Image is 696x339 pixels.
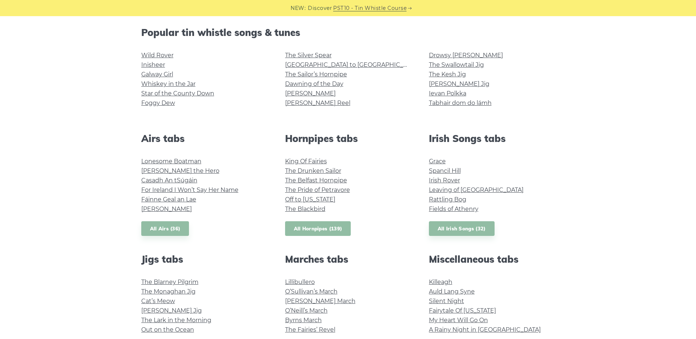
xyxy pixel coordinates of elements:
a: Lonesome Boatman [141,158,201,165]
a: The Blarney Pilgrim [141,278,198,285]
a: Spancil Hill [429,167,461,174]
a: Ievan Polkka [429,90,466,97]
a: Out on the Ocean [141,326,194,333]
a: The Drunken Sailor [285,167,341,174]
a: The Pride of Petravore [285,186,350,193]
a: Tabhair dom do lámh [429,99,492,106]
a: King Of Fairies [285,158,327,165]
a: Wild Rover [141,52,174,59]
a: [PERSON_NAME] [285,90,336,97]
a: The Swallowtail Jig [429,61,484,68]
a: Dawning of the Day [285,80,343,87]
a: [PERSON_NAME] Jig [141,307,202,314]
a: [PERSON_NAME] Reel [285,99,350,106]
a: PST10 - Tin Whistle Course [333,4,407,12]
h2: Airs tabs [141,133,267,144]
span: NEW: [291,4,306,12]
a: Drowsy [PERSON_NAME] [429,52,503,59]
h2: Jigs tabs [141,254,267,265]
a: All Hornpipes (139) [285,221,351,236]
a: Fairytale Of [US_STATE] [429,307,496,314]
a: My Heart Will Go On [429,317,488,324]
a: Silent Night [429,298,464,305]
a: Fields of Athenry [429,205,478,212]
a: [PERSON_NAME] March [285,298,356,305]
a: The Silver Spear [285,52,332,59]
a: Grace [429,158,446,165]
a: The Fairies’ Revel [285,326,335,333]
a: Whiskey in the Jar [141,80,196,87]
a: [GEOGRAPHIC_DATA] to [GEOGRAPHIC_DATA] [285,61,420,68]
a: Casadh An tSúgáin [141,177,197,184]
a: The Monaghan Jig [141,288,196,295]
a: All Airs (36) [141,221,189,236]
a: O’Sullivan’s March [285,288,338,295]
a: Star of the County Down [141,90,214,97]
a: Fáinne Geal an Lae [141,196,196,203]
a: Foggy Dew [141,99,175,106]
a: Leaving of [GEOGRAPHIC_DATA] [429,186,524,193]
a: The Kesh Jig [429,71,466,78]
a: [PERSON_NAME] [141,205,192,212]
a: For Ireland I Won’t Say Her Name [141,186,238,193]
a: The Belfast Hornpipe [285,177,347,184]
a: The Lark in the Morning [141,317,211,324]
h2: Irish Songs tabs [429,133,555,144]
a: A Rainy Night in [GEOGRAPHIC_DATA] [429,326,541,333]
span: Discover [308,4,332,12]
a: The Blackbird [285,205,325,212]
h2: Miscellaneous tabs [429,254,555,265]
a: Irish Rover [429,177,460,184]
h2: Marches tabs [285,254,411,265]
a: Lillibullero [285,278,315,285]
h2: Hornpipes tabs [285,133,411,144]
a: O’Neill’s March [285,307,328,314]
a: Auld Lang Syne [429,288,475,295]
a: Cat’s Meow [141,298,175,305]
a: Off to [US_STATE] [285,196,335,203]
a: Killeagh [429,278,452,285]
a: Galway Girl [141,71,173,78]
a: [PERSON_NAME] Jig [429,80,489,87]
a: Inisheer [141,61,165,68]
a: The Sailor’s Hornpipe [285,71,347,78]
h2: Popular tin whistle songs & tunes [141,27,555,38]
a: Rattling Bog [429,196,466,203]
a: [PERSON_NAME] the Hero [141,167,219,174]
a: Byrns March [285,317,322,324]
a: All Irish Songs (32) [429,221,495,236]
